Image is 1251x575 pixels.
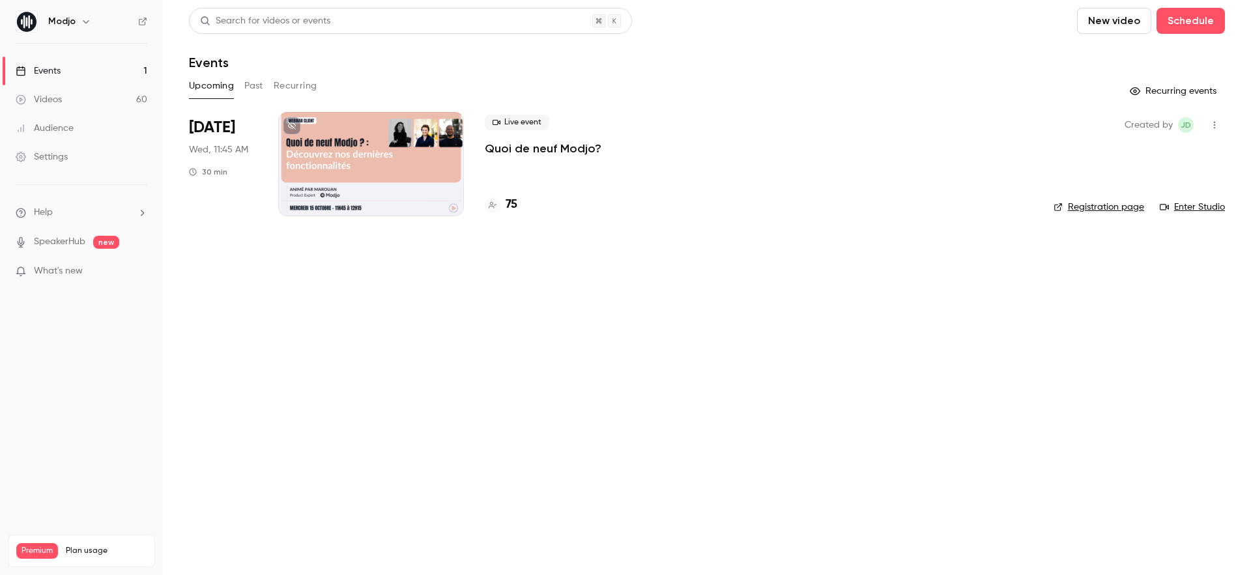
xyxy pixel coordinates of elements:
[189,143,248,156] span: Wed, 11:45 AM
[200,14,330,28] div: Search for videos or events
[485,115,549,130] span: Live event
[1157,8,1225,34] button: Schedule
[16,543,58,559] span: Premium
[1160,201,1225,214] a: Enter Studio
[189,117,235,138] span: [DATE]
[16,122,74,135] div: Audience
[1178,117,1194,133] span: Jean-Arthur Dujoncquoy
[16,150,68,163] div: Settings
[1181,117,1191,133] span: JD
[93,236,119,249] span: new
[485,141,601,156] a: Quoi de neuf Modjo?
[16,206,147,219] li: help-dropdown-opener
[34,235,85,249] a: SpeakerHub
[16,64,61,77] div: Events
[16,93,62,106] div: Videos
[189,55,229,70] h1: Events
[189,112,257,216] div: Oct 15 Wed, 11:45 AM (Europe/Paris)
[1124,81,1225,102] button: Recurring events
[189,167,227,177] div: 30 min
[506,196,517,214] h4: 75
[1077,8,1151,34] button: New video
[66,546,147,556] span: Plan usage
[189,76,234,96] button: Upcoming
[1125,117,1173,133] span: Created by
[1054,201,1144,214] a: Registration page
[34,206,53,219] span: Help
[244,76,263,96] button: Past
[34,264,83,278] span: What's new
[48,15,76,28] h6: Modjo
[485,196,517,214] a: 75
[16,11,37,32] img: Modjo
[274,76,317,96] button: Recurring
